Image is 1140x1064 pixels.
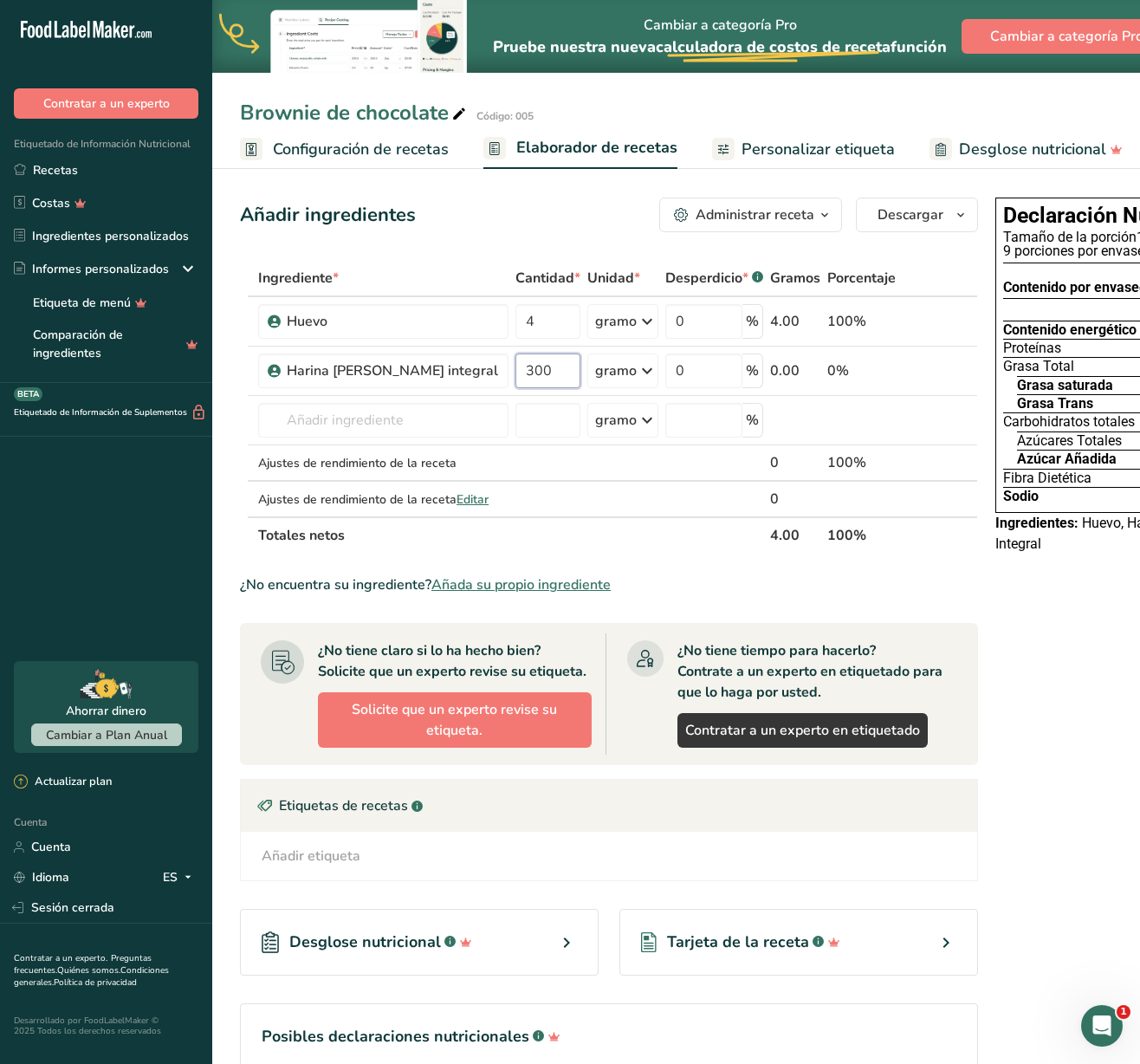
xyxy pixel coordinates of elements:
font: 0 [770,490,779,509]
font: Añadir ingredientes [240,202,416,228]
font: Contenido por envase [1003,279,1139,295]
iframe: Chat en vivo de Intercom [1081,1005,1123,1047]
font: Harina [PERSON_NAME] integral [287,361,498,380]
font: Descargar [878,205,943,224]
font: gramo [595,361,637,380]
font: Contratar a un experto [43,95,170,112]
font: Ajustes de rendimiento de la receta [258,455,457,471]
font: 100% [827,453,866,472]
font: Contrate a un experto en etiquetado para que lo haga por usted. [677,662,942,702]
font: Ingrediente [258,269,333,288]
font: calculadora de costos de receta [656,36,891,57]
font: Sodio [1003,488,1039,504]
font: 1 [1120,1006,1127,1017]
font: ¿No encuentra su ingrediente? [240,575,431,594]
button: Contratar a un experto [14,88,198,119]
font: Ingredientes: [995,515,1078,531]
font: Desglose nutricional [289,931,441,952]
font: 0 [770,453,779,472]
font: Ajustes de rendimiento de la receta [258,491,457,508]
a: Elaborador de recetas [483,128,677,170]
font: Ahorrar dinero [66,703,146,719]
button: Solicite que un experto revise su etiqueta. [318,692,592,748]
font: Desperdicio [665,269,742,288]
font: Configuración de recetas [273,139,449,159]
font: Ingredientes personalizados [32,228,189,244]
font: Contenido energético [1003,321,1137,338]
font: ES [163,869,178,886]
font: Azúcares Totales [1017,432,1122,449]
font: Proteínas [1003,340,1061,356]
font: Tamaño de la porción [1003,229,1137,245]
font: Costas [32,195,70,211]
font: Huevo [287,312,327,331]
a: Política de privacidad [54,976,137,989]
font: BETA [17,388,39,400]
font: Administrar receta [696,205,814,224]
a: Personalizar etiqueta [712,130,895,169]
button: Cambiar a Plan Anual [31,723,182,746]
font: gramo [595,411,637,430]
font: Etiqueta de menú [33,295,131,311]
a: Quiénes somos. [57,964,120,976]
font: Pruebe nuestra nueva [493,36,656,57]
font: Porcentaje [827,269,896,288]
font: Añadir etiqueta [262,847,360,866]
a: Configuración de recetas [240,130,449,169]
button: Descargar [856,198,978,232]
a: Desglose nutricional [929,130,1123,169]
font: Unidad [587,269,634,288]
button: Administrar receta [659,198,842,232]
font: Elaborador de recetas [516,137,677,158]
font: Solicite que un experto revise su etiqueta. [318,662,586,681]
font: Totales netos [258,526,345,545]
input: Añadir ingrediente [258,403,508,438]
font: Grasa Trans [1017,395,1093,412]
font: 4.00 [770,526,800,545]
font: 100% [827,312,866,331]
font: Etiquetado de Información de Suplementos [14,406,187,418]
font: Etiquetado de Información Nutricional [14,137,191,151]
font: Idioma [32,869,69,886]
font: 4.00 [770,312,800,331]
a: Condiciones generales. [14,964,169,989]
font: Cambiar a Plan Anual [46,727,167,743]
a: Preguntas frecuentes. [14,952,152,976]
font: Posibles declaraciones nutricionales [262,1026,529,1047]
font: Desarrollado por FoodLabelMaker © [14,1015,159,1027]
font: Contratar a un experto en etiquetado [685,721,920,740]
font: Cantidad [515,269,574,288]
font: Solicite que un experto revise su etiqueta. [352,700,557,740]
font: Grasa Total [1003,358,1074,374]
font: Cambiar a categoría Pro [644,16,797,35]
font: Actualizar plan [35,774,112,789]
font: ¿No tiene tiempo para hacerlo? [677,641,876,660]
font: Grasa saturada [1017,377,1113,393]
font: Cuenta [31,839,71,855]
font: Gramos [770,269,820,288]
font: Carbohidratos totales [1003,413,1135,430]
font: Añada su propio ingrediente [431,575,611,594]
font: Informes personalizados [32,261,169,277]
font: función [891,36,947,57]
font: ¿No tiene claro si lo ha hecho bien? [318,641,541,660]
font: Recetas [33,162,78,178]
font: Tarjeta de la receta [667,931,809,952]
font: Comparación de ingredientes [33,327,123,361]
font: 0% [827,361,849,380]
font: Personalizar etiqueta [742,139,895,159]
font: gramo [595,312,637,331]
font: Brownie de chocolate [240,99,449,127]
font: Fibra Dietética [1003,470,1091,486]
a: Contratar a un experto. [14,952,107,964]
font: Desglose nutricional [959,139,1106,159]
font: 0.00 [770,361,800,380]
font: Azúcar Añadida [1017,451,1117,467]
font: 100% [827,526,866,545]
font: Sesión cerrada [31,899,114,916]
